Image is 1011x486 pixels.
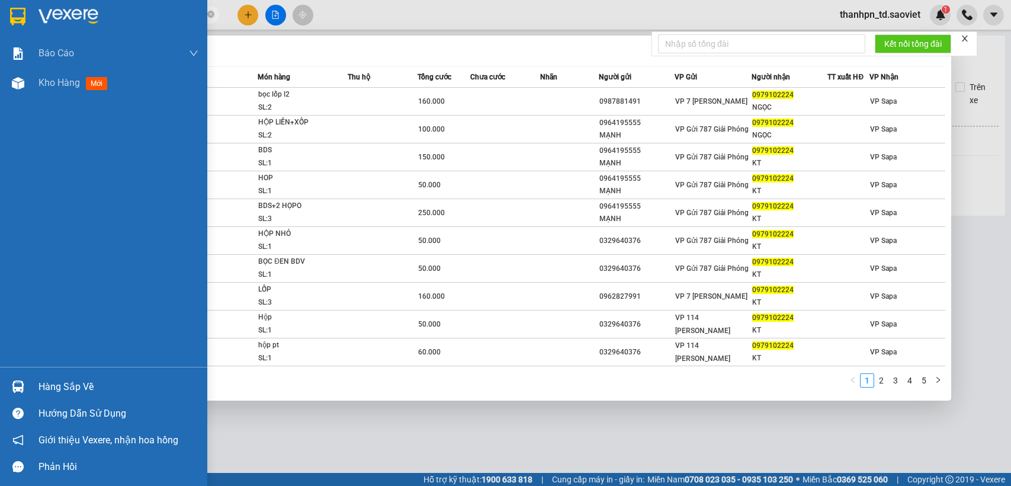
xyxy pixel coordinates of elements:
input: Nhập số tổng đài [658,34,865,53]
div: HỘP LIỀN+XỐP [258,116,347,129]
span: Món hàng [258,73,290,81]
div: NGỌC [752,129,827,142]
div: SL: 3 [258,296,347,309]
span: 0979102224 [752,202,794,210]
span: VP Sapa [870,97,897,105]
span: VP Sapa [870,236,897,245]
span: VP 7 [PERSON_NAME] [675,97,747,105]
span: close-circle [207,9,214,21]
span: VP 7 [PERSON_NAME] [675,292,747,300]
div: LỐP [258,283,347,296]
div: BỌC ĐEN BDV [258,255,347,268]
div: MẠNH [599,213,675,225]
span: 0979102224 [752,258,794,266]
div: 0964195555 [599,200,675,213]
span: Kết nối tổng đài [884,37,942,50]
span: 50.000 [418,264,441,273]
button: right [931,373,945,388]
div: NGỌC [752,101,827,114]
img: solution-icon [12,47,24,60]
span: Báo cáo [38,46,74,60]
div: SL: 1 [258,352,347,365]
div: MẠNH [599,129,675,142]
div: SL: 3 [258,213,347,226]
span: Người gửi [599,73,631,81]
span: mới [86,77,107,90]
span: close [961,34,969,43]
div: KT [752,296,827,309]
span: VP Sapa [870,125,897,133]
div: KT [752,185,827,197]
span: VP Gửi [675,73,697,81]
li: 4 [903,373,917,388]
div: SL: 1 [258,268,347,282]
span: 160.000 [418,292,445,300]
div: KT [752,352,827,364]
li: 2 [874,373,888,388]
span: 0979102224 [752,91,794,99]
span: 0979102224 [752,286,794,294]
div: 0987881491 [599,95,675,108]
div: KT [752,213,827,225]
a: 1 [861,374,874,387]
button: left [846,373,860,388]
span: message [12,461,24,472]
div: 0964195555 [599,117,675,129]
span: 0979102224 [752,146,794,155]
a: 4 [903,374,916,387]
div: 0964195555 [599,172,675,185]
div: HOP [258,172,347,185]
span: Giới thiệu Vexere, nhận hoa hồng [38,433,178,447]
li: Next Page [931,373,945,388]
span: VP Gửi 787 Giải Phóng [675,125,749,133]
a: 5 [917,374,930,387]
div: hộp pt [258,339,347,352]
div: 0329640376 [599,235,675,247]
span: down [189,49,198,58]
div: 0964195555 [599,145,675,157]
span: VP 114 [PERSON_NAME] [675,341,730,363]
span: Chưa cước [470,73,505,81]
span: right [935,376,942,383]
div: BDS+2 HỌPO [258,200,347,213]
span: Nhãn [540,73,557,81]
span: 0979102224 [752,314,794,322]
div: MẠNH [599,185,675,197]
div: 0329640376 [599,318,675,331]
span: 100.000 [418,125,445,133]
div: Hướng dẫn sử dụng [38,405,198,423]
li: 3 [888,373,903,388]
span: VP Gửi 787 Giải Phóng [675,264,749,273]
img: warehouse-icon [12,77,24,89]
div: KT [752,157,827,170]
div: KT [752,324,827,337]
div: 0329640376 [599,263,675,275]
span: notification [12,434,24,446]
div: HỘP NHỎ [258,228,347,241]
span: VP Nhận [869,73,898,81]
li: 1 [860,373,874,388]
button: Kết nối tổng đài [875,34,951,53]
span: 0979102224 [752,174,794,183]
span: Tổng cước [418,73,451,81]
span: VP Sapa [870,264,897,273]
div: Hàng sắp về [38,378,198,396]
span: VP Gửi 787 Giải Phóng [675,153,749,161]
span: VP Sapa [870,209,897,217]
li: Previous Page [846,373,860,388]
span: VP Sapa [870,348,897,356]
span: 60.000 [418,348,441,356]
span: VP 114 [PERSON_NAME] [675,314,730,335]
span: VP Gửi 787 Giải Phóng [675,236,749,245]
span: VP Sapa [870,320,897,328]
img: warehouse-icon [12,381,24,393]
div: KT [752,241,827,253]
span: VP Sapa [870,181,897,189]
div: SL: 1 [258,185,347,198]
span: Thu hộ [348,73,370,81]
span: TT xuất HĐ [827,73,864,81]
span: 50.000 [418,236,441,245]
span: left [849,376,856,383]
div: 0962827991 [599,290,675,303]
li: 5 [917,373,931,388]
